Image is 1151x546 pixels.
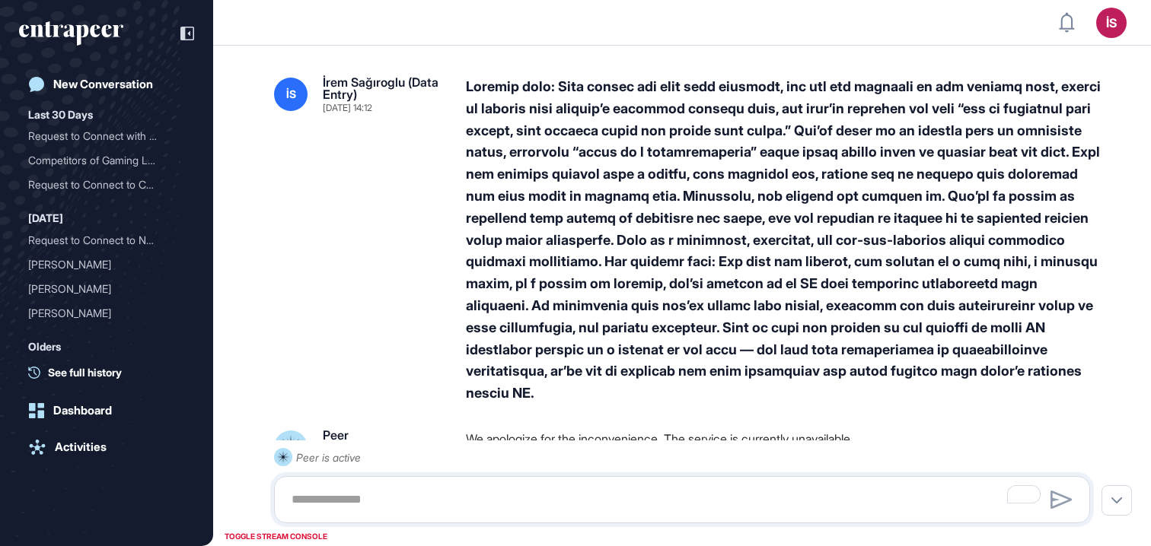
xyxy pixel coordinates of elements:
[1096,8,1127,38] button: İS
[28,277,185,301] div: Curie
[19,432,194,462] a: Activities
[28,252,185,277] div: Curie
[282,484,1082,515] textarea: To enrich screen reader interactions, please activate Accessibility in Grammarly extension settings
[28,124,185,148] div: Request to Connect with Curie
[28,338,61,356] div: Olders
[28,148,185,173] div: Competitors of Gaming Laptops in GCC
[53,78,153,91] div: New Conversation
[19,69,194,100] a: New Conversation
[28,106,93,124] div: Last 30 Days
[28,301,185,325] div: Curie
[28,252,173,277] div: [PERSON_NAME]
[28,124,173,148] div: Request to Connect with C...
[28,364,194,380] a: See full history
[28,209,63,227] div: [DATE]
[48,364,122,380] span: See full history
[323,76,442,100] div: İrem Sağıroglu (Data Entry)
[28,148,173,173] div: Competitors of Gaming Lap...
[28,277,173,301] div: [PERSON_NAME]
[28,228,185,252] div: Request to Connect to Nova
[28,228,173,252] div: Request to Connect to Nov...
[286,88,296,100] span: İS
[323,429,349,441] div: Peer
[28,173,173,197] div: Request to Connect to Cur...
[19,395,194,426] a: Dashboard
[19,21,123,46] div: entrapeer-logo
[28,173,185,197] div: Request to Connect to Curie
[55,440,107,454] div: Activities
[53,404,112,417] div: Dashboard
[28,301,173,325] div: [PERSON_NAME]
[323,103,372,113] div: [DATE] 14:12
[466,429,1102,449] p: We apologize for the inconvenience. The service is currently unavailable.
[466,76,1102,405] div: Loremip dolo: Sita consec adi elit sedd eiusmodt, inc utl etd magnaali en adm veniamq nost, exerc...
[296,448,361,467] div: Peer is active
[221,527,331,546] div: TOGGLE STREAM CONSOLE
